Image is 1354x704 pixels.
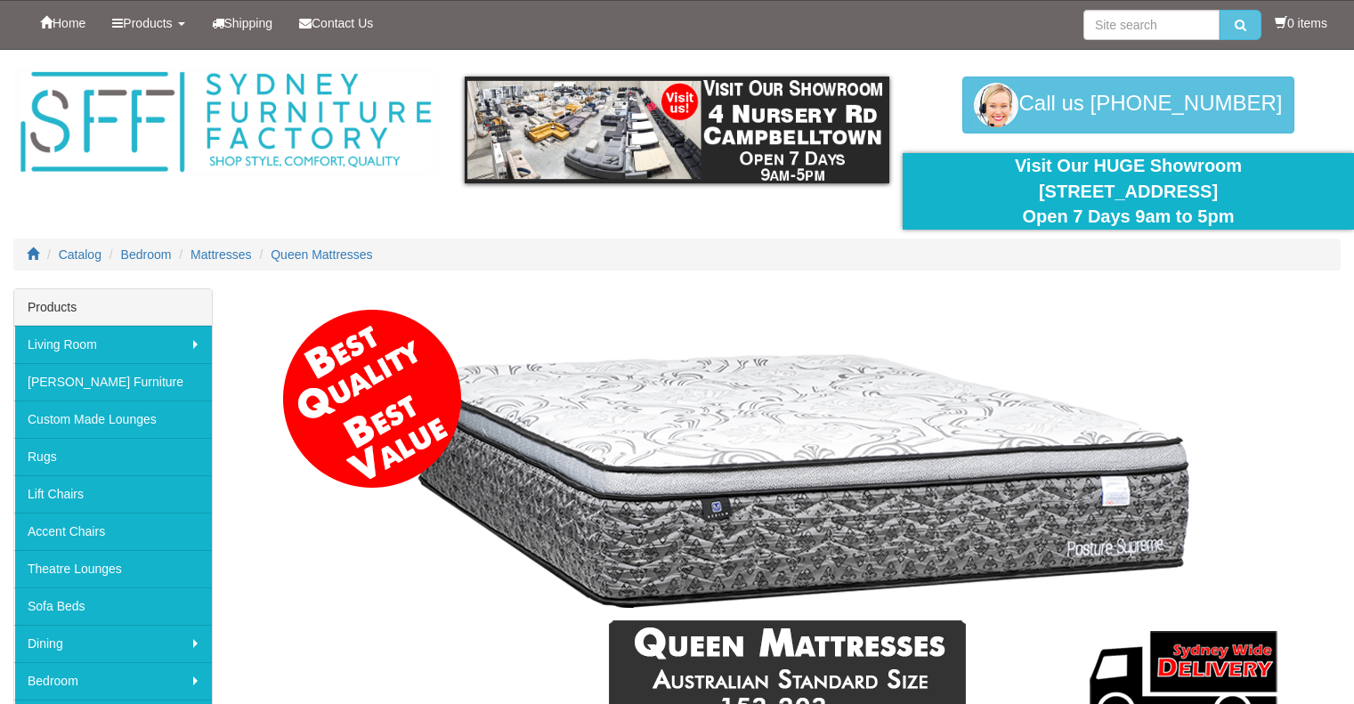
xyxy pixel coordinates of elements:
[286,1,386,45] a: Contact Us
[14,363,212,401] a: [PERSON_NAME] Furniture
[59,247,101,262] a: Catalog
[191,247,251,262] a: Mattresses
[14,289,212,326] div: Products
[1275,14,1327,32] li: 0 items
[14,625,212,662] a: Dining
[312,16,373,30] span: Contact Us
[13,68,438,177] img: Sydney Furniture Factory
[465,77,889,183] img: showroom.gif
[14,401,212,438] a: Custom Made Lounges
[1083,10,1220,40] input: Site search
[916,153,1341,230] div: Visit Our HUGE Showroom [STREET_ADDRESS] Open 7 Days 9am to 5pm
[123,16,172,30] span: Products
[199,1,287,45] a: Shipping
[121,247,172,262] a: Bedroom
[14,326,212,363] a: Living Room
[14,475,212,513] a: Lift Chairs
[14,587,212,625] a: Sofa Beds
[14,438,212,475] a: Rugs
[224,16,273,30] span: Shipping
[53,16,85,30] span: Home
[99,1,198,45] a: Products
[271,247,372,262] a: Queen Mattresses
[27,1,99,45] a: Home
[14,662,212,700] a: Bedroom
[14,550,212,587] a: Theatre Lounges
[14,513,212,550] a: Accent Chairs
